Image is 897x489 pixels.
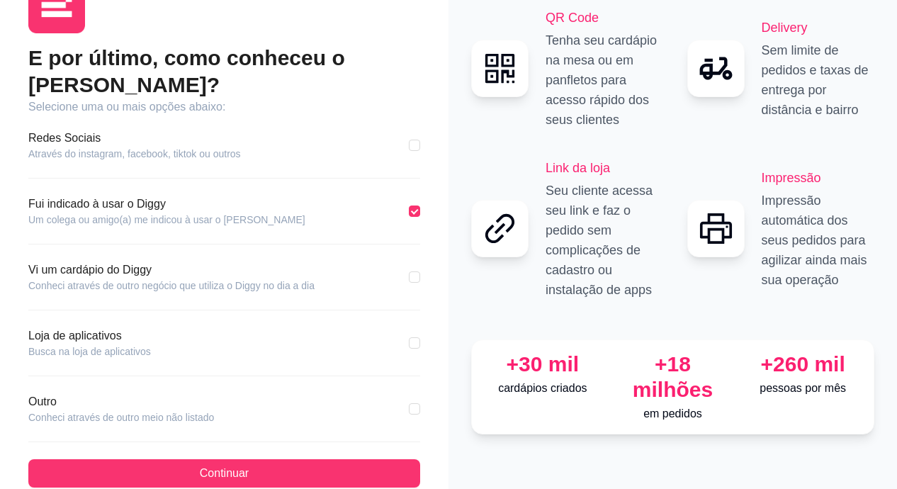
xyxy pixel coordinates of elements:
div: +30 mil [483,352,602,377]
p: em pedidos [614,405,733,422]
article: Selecione uma ou mais opções abaixo: [28,99,420,116]
article: Conheci através de outro negócio que utiliza o Diggy no dia a dia [28,279,315,293]
article: Conheci através de outro meio não listado [28,410,214,425]
h2: Link da loja [546,158,659,178]
h2: E por último, como conheceu o [PERSON_NAME]? [28,45,420,99]
div: +260 mil [743,352,862,377]
article: Fui indicado à usar o Diggy [28,196,305,213]
article: Através do instagram, facebook, tiktok ou outros [28,147,241,161]
h2: QR Code [546,8,659,28]
h2: Delivery [762,18,875,38]
article: Busca na loja de aplicativos [28,344,151,359]
p: Seu cliente acessa seu link e faz o pedido sem complicações de cadastro ou instalação de apps [546,181,659,300]
p: pessoas por mês [743,380,862,397]
p: Tenha seu cardápio na mesa ou em panfletos para acesso rápido dos seus clientes [546,30,659,130]
article: Redes Sociais [28,130,241,147]
p: Impressão automática dos seus pedidos para agilizar ainda mais sua operação [762,191,875,290]
article: Um colega ou amigo(a) me indicou à usar o [PERSON_NAME] [28,213,305,227]
p: cardápios criados [483,380,602,397]
h2: Impressão [762,168,875,188]
span: Continuar [200,465,249,482]
div: +18 milhões [614,352,733,403]
p: Sem limite de pedidos e taxas de entrega por distância e bairro [762,40,875,120]
article: Outro [28,393,214,410]
article: Loja de aplicativos [28,327,151,344]
article: Vi um cardápio do Diggy [28,262,315,279]
button: Continuar [28,459,420,488]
